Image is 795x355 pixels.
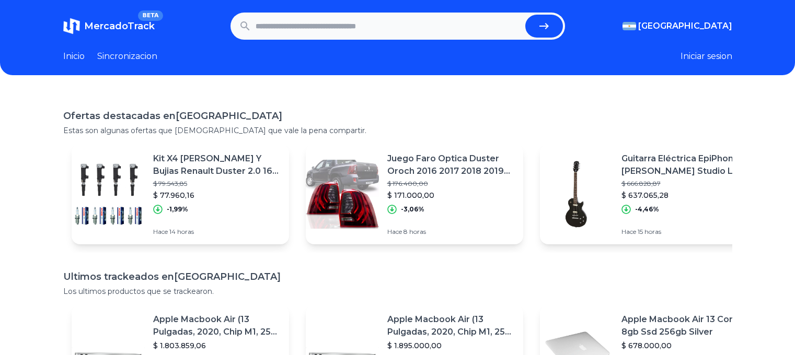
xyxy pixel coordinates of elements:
[63,50,85,63] a: Inicio
[153,152,281,177] p: Kit X4 [PERSON_NAME] Y Bujias Renault Duster 2.0 16v F4r
[63,109,732,123] h1: Ofertas destacadas en [GEOGRAPHIC_DATA]
[387,313,515,338] p: Apple Macbook Air (13 Pulgadas, 2020, Chip M1, 256 Gb De Ssd, 8 Gb De Ram) - Plata
[72,158,145,231] img: Featured image
[306,158,379,231] img: Featured image
[387,152,515,177] p: Juego Faro Optica Duster Oroch 2016 2017 2018 2019 2021 2022
[621,313,749,338] p: Apple Macbook Air 13 Core I5 8gb Ssd 256gb Silver
[306,144,523,244] a: Featured imageJuego Faro Optica Duster Oroch 2016 2017 2018 2019 2021 2022$ 176.400,00$ 171.000,0...
[540,144,757,244] a: Featured imageGuitarra Eléctrica EpiPhone [PERSON_NAME] Studio Lt E1 De [PERSON_NAME] Con Diapasó...
[387,190,515,200] p: $ 171.000,00
[401,205,424,214] p: -3,06%
[621,228,749,236] p: Hace 15 horas
[97,50,157,63] a: Sincronizacion
[387,228,515,236] p: Hace 8 horas
[387,340,515,351] p: $ 1.895.000,00
[621,340,749,351] p: $ 678.000,00
[621,152,749,177] p: Guitarra Eléctrica EpiPhone [PERSON_NAME] Studio Lt E1 De [PERSON_NAME] Con Diapasón De Palo [PER...
[72,144,289,244] a: Featured imageKit X4 [PERSON_NAME] Y Bujias Renault Duster 2.0 16v F4r$ 79.543,85$ 77.960,16-1,99...
[153,340,281,351] p: $ 1.803.859,06
[387,180,515,188] p: $ 176.400,00
[84,20,155,32] span: MercadoTrack
[621,190,749,200] p: $ 637.065,28
[638,20,732,32] span: [GEOGRAPHIC_DATA]
[153,180,281,188] p: $ 79.543,85
[63,269,732,284] h1: Ultimos trackeados en [GEOGRAPHIC_DATA]
[540,158,613,231] img: Featured image
[138,10,163,21] span: BETA
[63,18,155,34] a: MercadoTrackBETA
[681,50,732,63] button: Iniciar sesion
[153,313,281,338] p: Apple Macbook Air (13 Pulgadas, 2020, Chip M1, 256 Gb De Ssd, 8 Gb De Ram) - Plata
[623,20,732,32] button: [GEOGRAPHIC_DATA]
[635,205,659,214] p: -4,46%
[623,22,636,30] img: Argentina
[621,180,749,188] p: $ 666.828,87
[167,205,188,214] p: -1,99%
[153,190,281,200] p: $ 77.960,16
[63,125,732,136] p: Estas son algunas ofertas que [DEMOGRAPHIC_DATA] que vale la pena compartir.
[63,286,732,297] p: Los ultimos productos que se trackearon.
[63,18,80,34] img: MercadoTrack
[153,228,281,236] p: Hace 14 horas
